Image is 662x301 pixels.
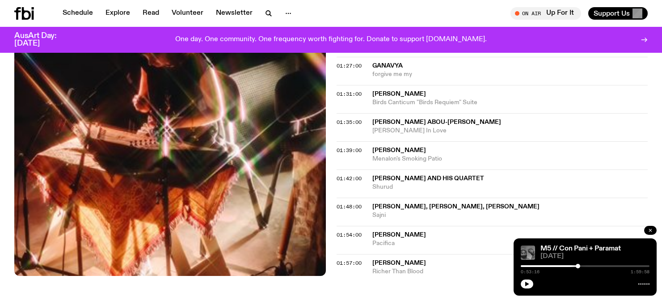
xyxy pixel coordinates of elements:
[137,7,164,20] a: Read
[588,7,648,20] button: Support Us
[175,36,487,44] p: One day. One community. One frequency worth fighting for. Donate to support [DOMAIN_NAME].
[372,98,648,107] span: Birds Canticum "Birds Requiem" Suite
[337,64,362,68] button: 01:27:00
[337,231,362,238] span: 01:54:00
[372,203,540,210] span: [PERSON_NAME], [PERSON_NAME], [PERSON_NAME]
[372,267,648,276] span: Richer Than Blood
[337,62,362,69] span: 01:27:00
[372,119,501,125] span: [PERSON_NAME] Abou-[PERSON_NAME]
[510,7,581,20] button: On AirUp For It
[372,91,426,97] span: [PERSON_NAME]
[337,175,362,182] span: 01:42:00
[631,270,649,274] span: 1:59:58
[521,270,540,274] span: 0:53:16
[372,175,484,182] span: [PERSON_NAME] and His Quartet
[57,7,98,20] a: Schedule
[372,260,426,266] span: [PERSON_NAME]
[337,148,362,153] button: 01:39:00
[14,32,72,47] h3: AusArt Day: [DATE]
[337,204,362,209] button: 01:48:00
[337,261,362,266] button: 01:57:00
[540,245,621,252] a: M5 // Con Pani + Paramat
[372,127,648,135] span: [PERSON_NAME] In Love
[337,92,362,97] button: 01:31:00
[372,211,648,220] span: Sajni
[372,70,648,79] span: forgive me my
[337,259,362,267] span: 01:57:00
[372,63,403,69] span: Ganavya
[540,253,649,260] span: [DATE]
[372,239,648,248] span: Pacifica
[337,119,362,126] span: 01:35:00
[337,90,362,98] span: 01:31:00
[372,147,426,153] span: [PERSON_NAME]
[337,203,362,210] span: 01:48:00
[337,233,362,237] button: 01:54:00
[337,176,362,181] button: 01:42:00
[337,147,362,154] span: 01:39:00
[594,9,630,17] span: Support Us
[166,7,209,20] a: Volunteer
[372,232,426,238] span: [PERSON_NAME]
[372,155,648,163] span: Menalon's Smoking Patio
[211,7,258,20] a: Newsletter
[337,120,362,125] button: 01:35:00
[372,183,648,191] span: Shurud
[100,7,135,20] a: Explore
